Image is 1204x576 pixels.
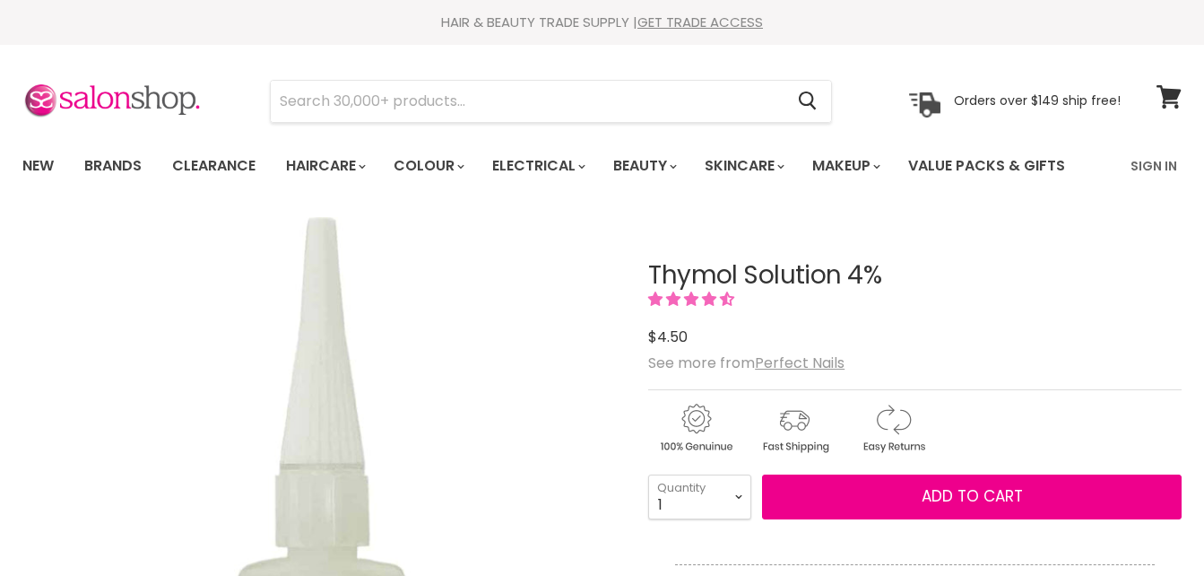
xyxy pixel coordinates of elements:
[691,147,795,185] a: Skincare
[648,327,688,347] span: $4.50
[71,147,155,185] a: Brands
[273,147,377,185] a: Haircare
[1120,147,1188,185] a: Sign In
[479,147,596,185] a: Electrical
[648,475,751,519] select: Quantity
[648,353,845,373] span: See more from
[784,81,831,122] button: Search
[895,147,1078,185] a: Value Packs & Gifts
[762,475,1182,519] button: Add to cart
[648,401,743,456] img: genuine.gif
[747,401,842,456] img: shipping.gif
[954,92,1121,109] p: Orders over $149 ship free!
[270,80,832,123] form: Product
[799,147,891,185] a: Makeup
[637,13,763,31] a: GET TRADE ACCESS
[9,140,1099,192] ul: Main menu
[600,147,688,185] a: Beauty
[271,81,784,122] input: Search
[922,485,1023,507] span: Add to cart
[845,401,940,456] img: returns.gif
[9,147,67,185] a: New
[648,289,738,310] span: 4.50 stars
[648,262,1182,290] h1: Thymol Solution 4%
[755,353,845,373] a: Perfect Nails
[159,147,269,185] a: Clearance
[380,147,475,185] a: Colour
